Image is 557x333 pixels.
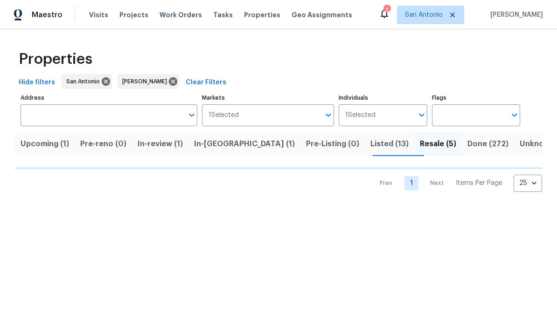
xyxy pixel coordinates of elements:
[456,178,502,188] p: Items Per Page
[405,10,443,20] span: San Antonio
[202,95,334,101] label: Markets
[118,74,179,89] div: [PERSON_NAME]
[213,12,233,18] span: Tasks
[383,6,390,15] div: 2
[160,10,202,20] span: Work Orders
[80,137,126,150] span: Pre-reno (0)
[371,175,542,192] nav: Pagination Navigation
[508,109,521,122] button: Open
[89,10,108,20] span: Visits
[32,10,63,20] span: Maestro
[415,109,428,122] button: Open
[186,77,226,88] span: Clear Filters
[21,137,69,150] span: Upcoming (1)
[15,74,59,91] button: Hide filters
[345,111,376,119] span: 1 Selected
[420,137,456,150] span: Resale (5)
[209,111,239,119] span: 1 Selected
[194,137,295,150] span: In-[GEOGRAPHIC_DATA] (1)
[122,77,171,86] span: [PERSON_NAME]
[432,95,520,101] label: Flags
[21,95,197,101] label: Address
[467,137,508,150] span: Done (272)
[185,109,198,122] button: Open
[19,54,92,64] span: Properties
[62,74,112,89] div: San Antonio
[292,10,352,20] span: Geo Assignments
[119,10,148,20] span: Projects
[514,171,542,195] div: 25
[66,77,104,86] span: San Antonio
[339,95,427,101] label: Individuals
[370,137,409,150] span: Listed (13)
[404,176,418,190] a: Goto page 1
[306,137,359,150] span: Pre-Listing (0)
[244,10,280,20] span: Properties
[487,10,543,20] span: [PERSON_NAME]
[19,77,55,88] span: Hide filters
[138,137,183,150] span: In-review (1)
[182,74,230,91] button: Clear Filters
[322,109,335,122] button: Open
